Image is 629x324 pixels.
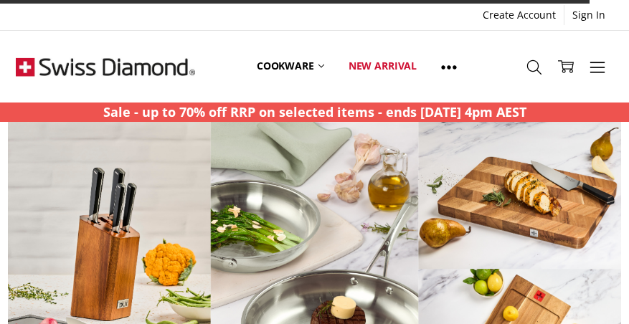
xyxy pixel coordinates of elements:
a: Create Account [475,5,564,25]
strong: Sale - up to 70% off RRP on selected items - ends [DATE] 4pm AEST [103,103,526,120]
a: Show All [429,34,469,99]
a: Sign In [564,5,613,25]
img: Free Shipping On Every Order [16,31,195,103]
a: Cookware [245,34,336,98]
a: New arrival [336,34,429,98]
